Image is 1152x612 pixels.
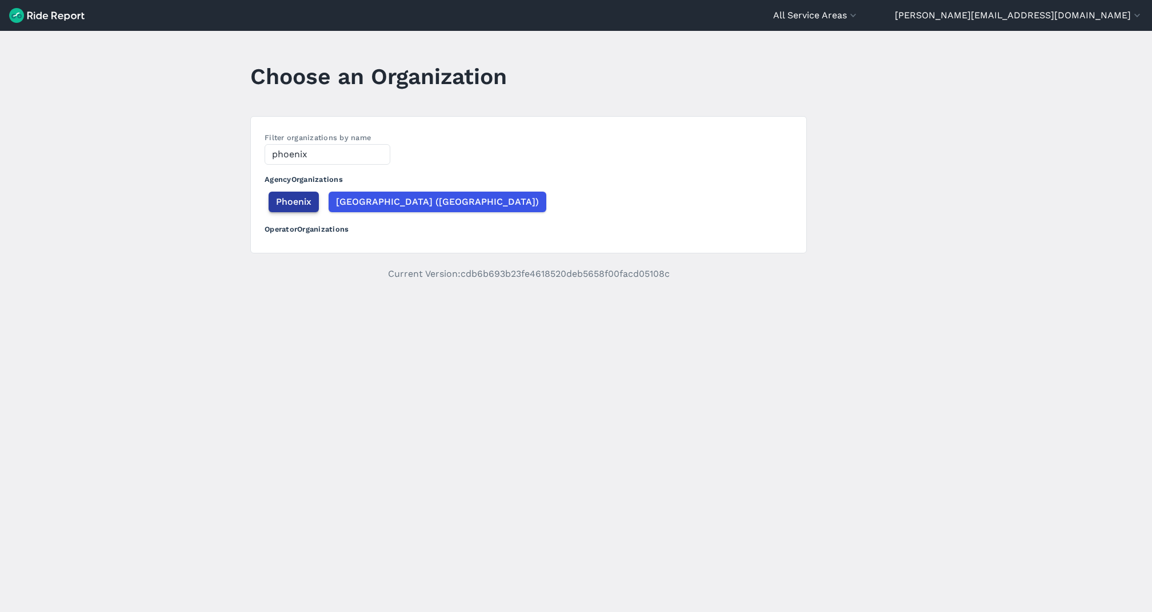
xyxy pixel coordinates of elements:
[773,9,859,22] button: All Service Areas
[250,267,807,281] p: Current Version: cdb6b693b23fe4618520deb5658f00facd05108c
[9,8,85,23] img: Ride Report
[265,214,793,239] h3: Operator Organizations
[336,195,539,209] span: [GEOGRAPHIC_DATA] ([GEOGRAPHIC_DATA])
[265,133,371,142] label: Filter organizations by name
[250,61,507,92] h1: Choose an Organization
[269,192,319,212] button: Phoenix
[895,9,1143,22] button: [PERSON_NAME][EMAIL_ADDRESS][DOMAIN_NAME]
[265,144,390,165] input: Filter by name
[276,195,311,209] span: Phoenix
[329,192,546,212] button: [GEOGRAPHIC_DATA] ([GEOGRAPHIC_DATA])
[265,165,793,189] h3: Agency Organizations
